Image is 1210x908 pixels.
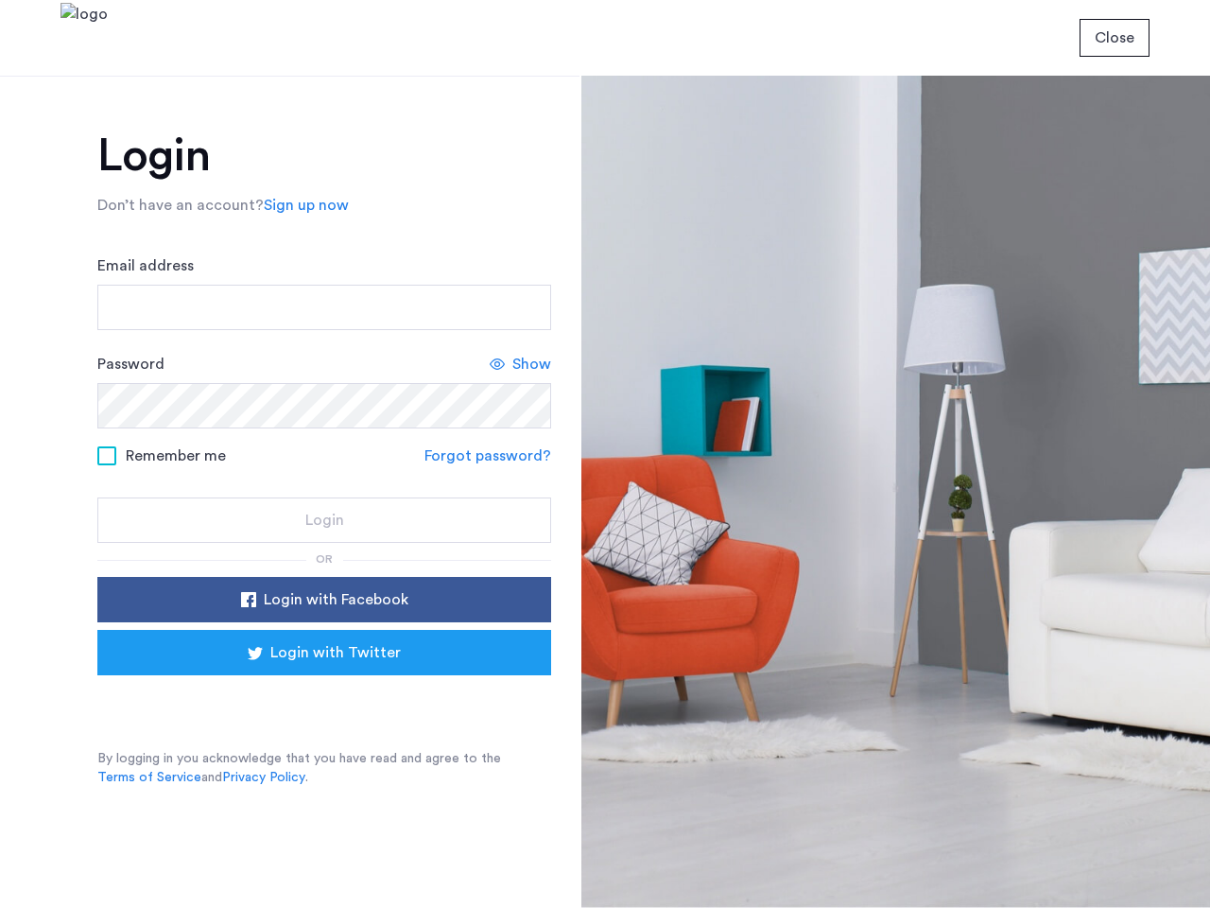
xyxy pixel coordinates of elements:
[97,133,551,179] h1: Login
[1095,26,1134,49] span: Close
[126,445,226,467] span: Remember me
[97,198,264,213] span: Don’t have an account?
[97,353,164,375] label: Password
[424,445,551,467] a: Forgot password?
[1080,19,1149,57] button: button
[264,588,408,611] span: Login with Facebook
[97,577,551,622] button: button
[270,641,401,664] span: Login with Twitter
[60,3,108,74] img: logo
[97,768,201,787] a: Terms of Service
[97,630,551,675] button: button
[316,553,333,565] span: or
[512,353,551,375] span: Show
[305,509,344,532] span: Login
[264,194,349,217] a: Sign up now
[97,254,194,277] label: Email address
[97,749,551,787] p: By logging in you acknowledge that you have read and agree to the and .
[222,768,305,787] a: Privacy Policy
[97,498,551,543] button: button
